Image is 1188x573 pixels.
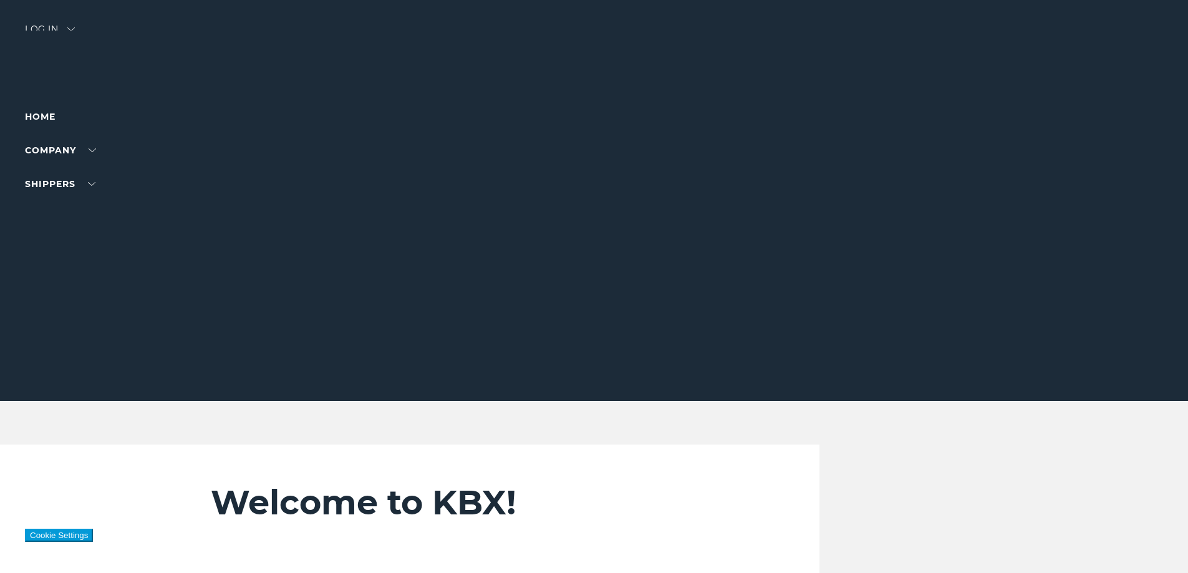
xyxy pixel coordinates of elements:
[25,111,56,122] a: Home
[67,27,75,31] img: arrow
[548,25,641,80] img: kbx logo
[25,25,75,43] div: Log in
[25,529,93,542] button: Cookie Settings
[25,145,96,156] a: Company
[211,482,745,523] h2: Welcome to KBX!
[25,178,95,190] a: SHIPPERS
